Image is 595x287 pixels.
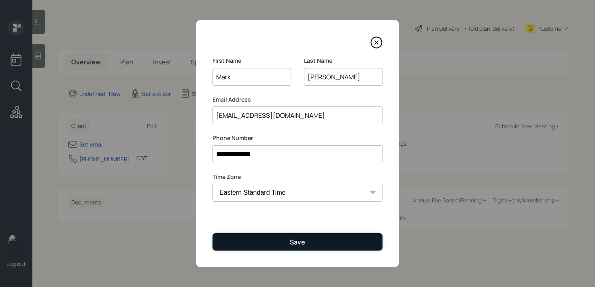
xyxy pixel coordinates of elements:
[290,238,305,247] div: Save
[212,233,382,251] button: Save
[212,57,291,65] label: First Name
[304,57,382,65] label: Last Name
[212,173,382,181] label: Time Zone
[212,134,382,142] label: Phone Number
[212,96,382,104] label: Email Address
